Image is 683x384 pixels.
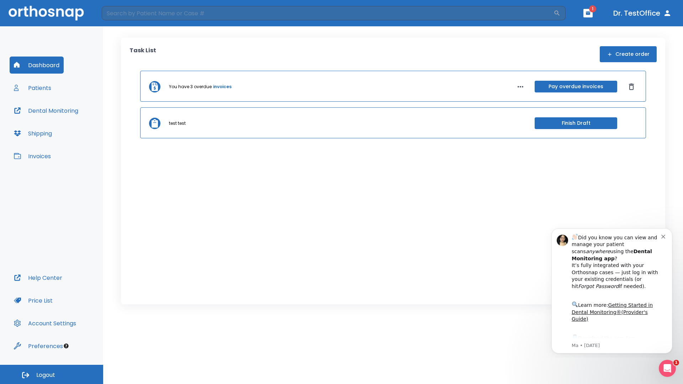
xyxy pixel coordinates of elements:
[610,7,674,20] button: Dr. TestOffice
[10,125,56,142] button: Shipping
[626,81,637,92] button: Dismiss
[535,117,617,129] button: Finish Draft
[10,102,83,119] button: Dental Monitoring
[10,315,80,332] button: Account Settings
[600,46,657,62] button: Create order
[10,337,67,354] button: Preferences
[659,360,676,377] iframe: Intercom live chat
[10,148,55,165] button: Invoices
[673,360,679,366] span: 1
[169,84,212,90] p: You have 3 overdue
[10,79,55,96] button: Patients
[9,6,84,20] img: Orthosnap
[213,84,232,90] a: invoices
[169,120,186,127] p: test test
[10,57,64,74] button: Dashboard
[31,113,94,126] a: App Store
[535,81,617,92] button: Pay overdue invoices
[36,371,55,379] span: Logout
[102,6,554,20] input: Search by Patient Name or Case #
[31,121,121,127] p: Message from Ma, sent 7w ago
[31,112,121,148] div: Download the app: | ​ Let us know if you need help getting started!
[129,46,156,62] p: Task List
[589,5,596,12] span: 1
[63,343,69,349] div: Tooltip anchor
[10,269,67,286] button: Help Center
[541,222,683,358] iframe: Intercom notifications message
[10,292,57,309] button: Price List
[121,11,126,17] button: Dismiss notification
